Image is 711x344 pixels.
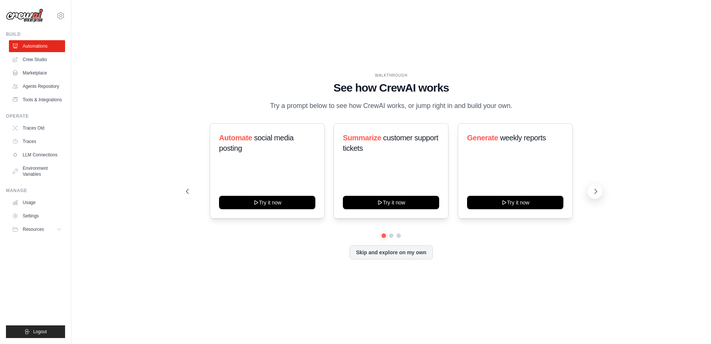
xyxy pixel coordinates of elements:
[9,210,65,222] a: Settings
[9,94,65,106] a: Tools & Integrations
[186,73,596,78] div: WALKTHROUGH
[6,9,43,23] img: Logo
[9,136,65,147] a: Traces
[6,188,65,194] div: Manage
[343,134,381,142] span: Summarize
[9,122,65,134] a: Traces Old
[266,101,516,111] p: Try a prompt below to see how CrewAI works, or jump right in and build your own.
[33,329,47,335] span: Logout
[343,134,438,152] span: customer support tickets
[467,134,498,142] span: Generate
[6,325,65,338] button: Logout
[9,197,65,208] a: Usage
[9,149,65,161] a: LLM Connections
[9,223,65,235] button: Resources
[9,80,65,92] a: Agents Repository
[500,134,546,142] span: weekly reports
[343,196,439,209] button: Try it now
[23,226,44,232] span: Resources
[467,196,563,209] button: Try it now
[219,134,252,142] span: Automate
[9,40,65,52] a: Automations
[186,81,596,95] h1: See how CrewAI works
[9,162,65,180] a: Environment Variables
[6,31,65,37] div: Build
[6,113,65,119] div: Operate
[219,134,294,152] span: social media posting
[219,196,315,209] button: Try it now
[9,54,65,66] a: Crew Studio
[9,67,65,79] a: Marketplace
[350,245,432,259] button: Skip and explore on my own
